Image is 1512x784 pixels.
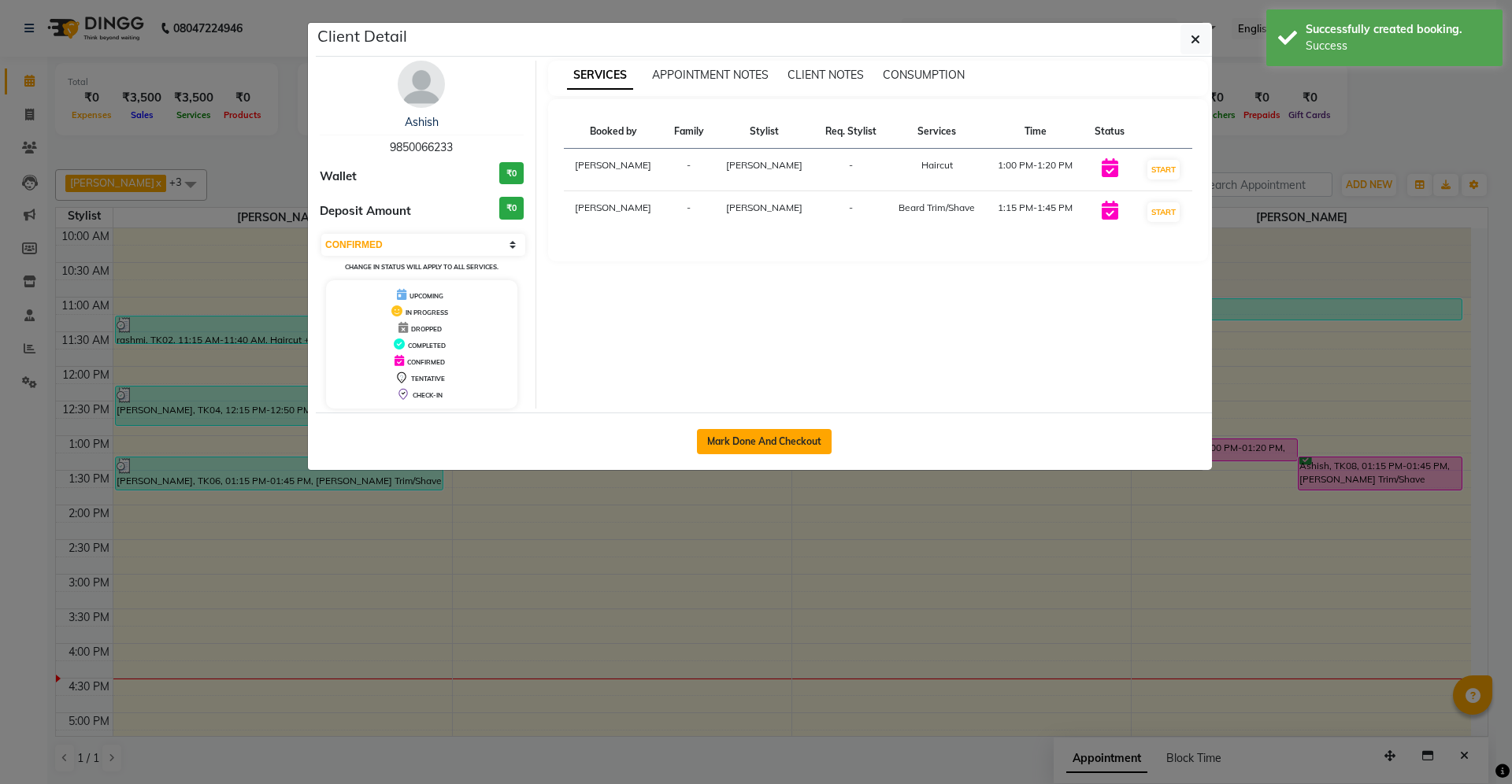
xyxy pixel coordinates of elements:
[411,375,445,383] span: TENTATIVE
[697,429,832,454] button: Mark Done And Checkout
[406,309,448,316] span: IN PROGRESS
[986,191,1084,234] td: 1:15 PM-1:45 PM
[499,197,524,220] h3: ₹0
[787,68,864,82] span: CLIENT NOTES
[1084,115,1136,149] th: Status
[726,159,802,171] span: [PERSON_NAME]
[345,263,498,271] small: Change in status will apply to all services.
[407,358,445,366] span: CONFIRMED
[564,191,664,234] td: [PERSON_NAME]
[405,115,439,129] a: Ashish
[986,115,1084,149] th: Time
[1147,160,1180,179] button: START
[663,191,714,234] td: -
[320,202,411,220] span: Deposit Amount
[663,149,714,191] td: -
[888,115,987,149] th: Services
[1306,38,1491,54] div: Success
[317,24,407,48] h5: Client Detail
[814,115,888,149] th: Req. Stylist
[390,140,453,154] span: 9850066233
[726,202,802,213] span: [PERSON_NAME]
[564,115,664,149] th: Booked by
[652,68,769,82] span: APPOINTMENT NOTES
[714,115,814,149] th: Stylist
[564,149,664,191] td: [PERSON_NAME]
[814,191,888,234] td: -
[663,115,714,149] th: Family
[567,61,633,90] span: SERVICES
[411,325,442,333] span: DROPPED
[814,149,888,191] td: -
[897,158,977,172] div: Haircut
[398,61,445,108] img: avatar
[883,68,965,82] span: CONSUMPTION
[897,201,977,215] div: Beard Trim/Shave
[408,342,446,349] span: COMPLETED
[986,149,1084,191] td: 1:00 PM-1:20 PM
[320,168,357,186] span: Wallet
[1147,202,1180,222] button: START
[413,391,443,399] span: CHECK-IN
[409,292,443,300] span: UPCOMING
[499,162,524,185] h3: ₹0
[1306,21,1491,38] div: Successfully created booking.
